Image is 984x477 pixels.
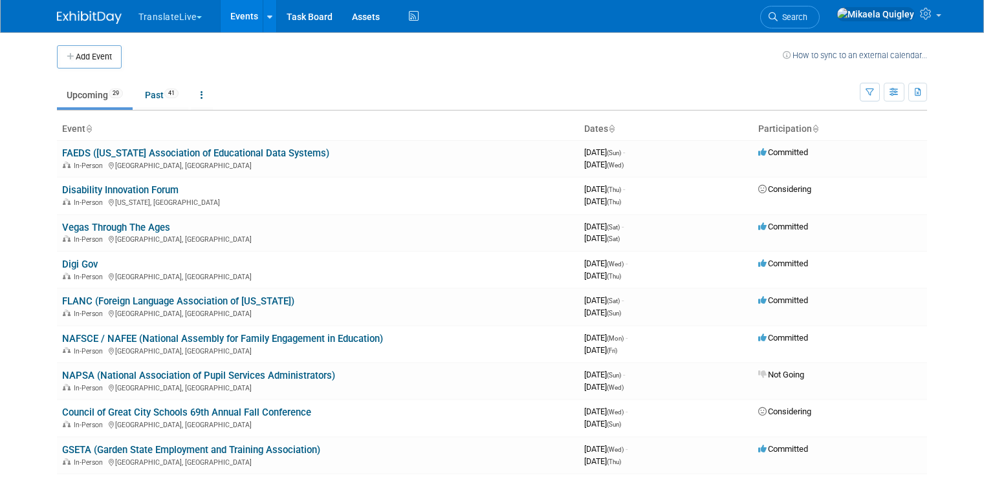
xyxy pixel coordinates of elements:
span: [DATE] [584,233,620,243]
span: [DATE] [584,147,625,157]
div: [GEOGRAPHIC_DATA], [GEOGRAPHIC_DATA] [62,419,574,429]
span: [DATE] [584,308,621,317]
span: (Thu) [607,186,621,193]
img: In-Person Event [63,162,71,168]
span: [DATE] [584,456,621,466]
span: Search [778,12,807,22]
span: - [626,259,628,268]
span: (Sun) [607,310,621,317]
span: (Wed) [607,162,624,169]
span: Committed [758,295,808,305]
span: In-Person [74,310,107,318]
span: Considering [758,184,811,194]
span: Committed [758,333,808,343]
a: NAPSA (National Association of Pupil Services Administrators) [62,370,335,381]
span: [DATE] [584,382,624,392]
span: [DATE] [584,333,628,343]
span: In-Person [74,421,107,429]
span: [DATE] [584,160,624,169]
span: In-Person [74,384,107,392]
th: Dates [579,118,753,140]
a: GSETA (Garden State Employment and Training Association) [62,444,320,456]
span: (Wed) [607,408,624,416]
span: Considering [758,407,811,416]
span: (Sun) [607,149,621,156]
img: In-Person Event [63,458,71,465]
span: In-Person [74,458,107,467]
span: (Sun) [607,372,621,379]
img: In-Person Event [63,273,71,279]
span: [DATE] [584,196,621,206]
div: [GEOGRAPHIC_DATA], [GEOGRAPHIC_DATA] [62,271,574,281]
span: In-Person [74,162,107,170]
span: (Fri) [607,347,617,354]
a: Disability Innovation Forum [62,184,179,196]
div: [GEOGRAPHIC_DATA], [GEOGRAPHIC_DATA] [62,382,574,392]
div: [GEOGRAPHIC_DATA], [GEOGRAPHIC_DATA] [62,160,574,170]
a: How to sync to an external calendar... [783,50,927,60]
div: [GEOGRAPHIC_DATA], [GEOGRAPHIC_DATA] [62,233,574,244]
a: Past41 [135,83,188,107]
span: [DATE] [584,184,625,194]
span: [DATE] [584,370,625,379]
span: - [626,333,628,343]
img: In-Person Event [63,421,71,427]
button: Add Event [57,45,122,69]
img: Mikaela Quigley [836,7,915,21]
a: FLANC (Foreign Language Association of [US_STATE]) [62,295,294,307]
span: - [623,184,625,194]
span: (Sat) [607,235,620,242]
span: (Wed) [607,260,624,268]
span: - [622,295,624,305]
a: Vegas Through The Ages [62,222,170,233]
a: Sort by Participation Type [812,123,818,134]
span: (Thu) [607,458,621,465]
a: NAFSCE / NAFEE (National Assembly for Family Engagement in Education) [62,333,383,344]
span: (Mon) [607,335,624,342]
div: [GEOGRAPHIC_DATA], [GEOGRAPHIC_DATA] [62,308,574,318]
span: [DATE] [584,419,621,429]
th: Event [57,118,579,140]
a: Sort by Event Name [85,123,92,134]
img: In-Person Event [63,235,71,242]
img: In-Person Event [63,310,71,316]
div: [US_STATE], [GEOGRAPHIC_DATA] [62,196,574,207]
span: [DATE] [584,259,628,268]
img: In-Person Event [63,384,71,390]
span: - [626,444,628,454]
a: Sort by Start Date [608,123,615,134]
span: In-Person [74,198,107,207]
span: (Sun) [607,421,621,428]
span: [DATE] [584,444,628,454]
span: - [623,370,625,379]
span: 41 [164,89,179,98]
span: Committed [758,444,808,454]
span: [DATE] [584,271,621,281]
span: - [622,222,624,231]
span: - [626,407,628,416]
span: Not Going [758,370,804,379]
span: (Sat) [607,224,620,231]
span: (Wed) [607,446,624,453]
div: [GEOGRAPHIC_DATA], [GEOGRAPHIC_DATA] [62,345,574,355]
span: [DATE] [584,345,617,355]
div: [GEOGRAPHIC_DATA], [GEOGRAPHIC_DATA] [62,456,574,467]
span: (Thu) [607,198,621,206]
span: Committed [758,259,808,268]
img: ExhibitDay [57,11,122,24]
span: (Sat) [607,297,620,304]
span: In-Person [74,347,107,355]
a: Upcoming29 [57,83,133,107]
span: - [623,147,625,157]
a: FAEDS ([US_STATE] Association of Educational Data Systems) [62,147,329,159]
th: Participation [753,118,927,140]
img: In-Person Event [63,198,71,205]
a: Council of Great City Schools 69th Annual Fall Conference [62,407,311,418]
a: Digi Gov [62,259,98,270]
span: [DATE] [584,222,624,231]
span: (Wed) [607,384,624,391]
span: [DATE] [584,295,624,305]
span: 29 [109,89,123,98]
span: In-Person [74,273,107,281]
img: In-Person Event [63,347,71,354]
